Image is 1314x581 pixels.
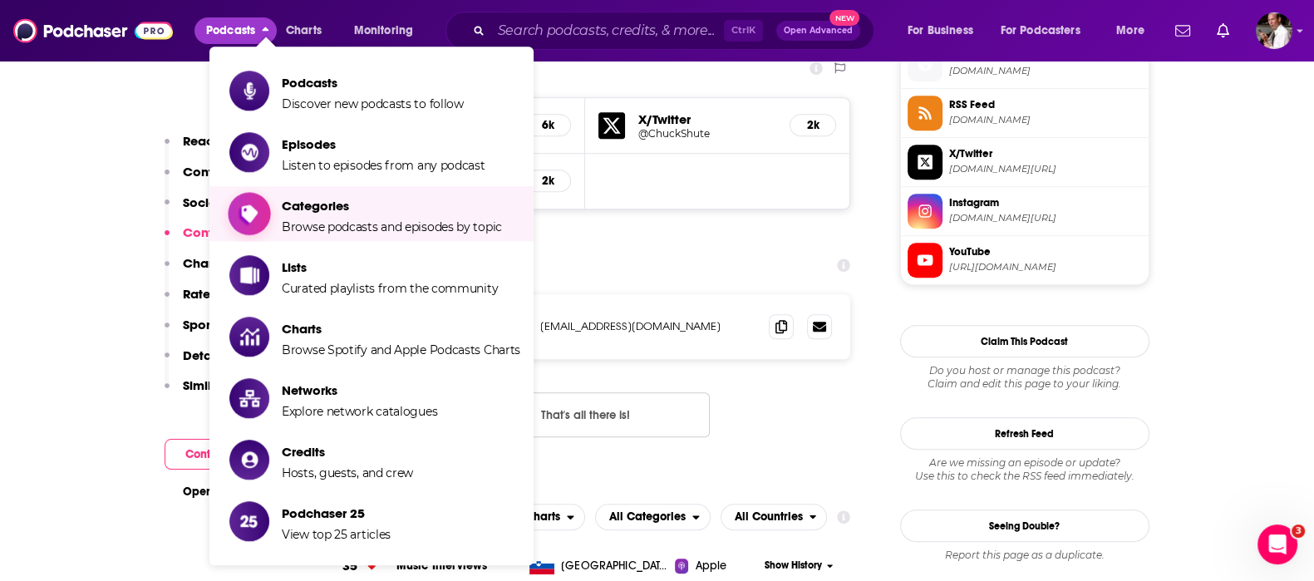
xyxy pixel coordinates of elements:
span: Charts [282,321,520,337]
div: Are we missing an episode or update? Use this to check the RSS feed immediately. [900,456,1149,483]
span: Listen to episodes from any podcast [282,158,485,173]
span: Curated playlists from the community [282,281,498,296]
button: Claim This Podcast [900,325,1149,357]
span: https://www.youtube.com/@ChuckShute [949,261,1142,273]
h2: Countries [721,504,828,530]
button: close menu [194,17,277,44]
p: Details [183,347,224,363]
button: Content [165,164,232,194]
span: Podcasts [282,75,464,91]
span: Browse Spotify and Apple Podcasts Charts [282,342,520,357]
span: Charts [286,19,322,42]
a: @ChuckShute [638,127,776,140]
p: Reach & Audience [183,133,295,149]
p: Rate Card [183,286,244,302]
a: Seeing Double? [900,510,1149,542]
span: Networks [282,382,437,398]
span: New [829,10,859,26]
button: Show profile menu [1256,12,1292,49]
p: Similar [183,377,224,393]
button: Open AdvancedNew [776,21,860,41]
a: Apple [675,558,759,574]
button: Similar [165,377,224,408]
span: Ctrl K [724,20,763,42]
span: Open Advanced [784,27,853,35]
button: Show History [759,559,839,573]
button: Social [165,194,220,225]
div: Search podcasts, credits, & more... [461,12,890,50]
span: Podcasts [206,19,255,42]
button: open menu [721,504,828,530]
button: open menu [896,17,994,44]
span: Credits [282,444,413,460]
span: Apple [695,558,726,574]
button: Contacts [165,224,239,255]
p: Content [183,164,232,180]
span: Slovenia [561,558,669,574]
a: YouTube[URL][DOMAIN_NAME] [908,243,1142,278]
span: Logged in as Quarto [1256,12,1292,49]
span: Browse podcasts and episodes by topic [282,219,502,234]
button: open menu [595,504,711,530]
a: X/Twitter[DOMAIN_NAME][URL] [908,145,1142,180]
div: Claim and edit this page to your liking. [900,364,1149,391]
div: Report this page as a duplicate. [900,549,1149,562]
button: open menu [990,17,1105,44]
span: Categories [282,198,502,214]
a: Official Website[DOMAIN_NAME] [908,47,1142,81]
span: All Categories [609,511,686,523]
span: Episodes [282,136,485,152]
p: [EMAIL_ADDRESS][DOMAIN_NAME] [540,319,756,333]
p: Charts [183,255,223,271]
a: Instagram[DOMAIN_NAME][URL] [908,194,1142,229]
button: Details [165,347,224,378]
img: Podchaser - Follow, Share and Rate Podcasts [13,15,173,47]
button: open menu [1105,17,1165,44]
span: RSS Feed [949,97,1142,112]
a: Show notifications dropdown [1210,17,1236,45]
span: Lists [282,259,498,275]
button: Rate Card [165,286,244,317]
p: Sponsors [183,317,238,332]
button: Refresh Feed [900,417,1149,450]
span: twitter.com/ChuckShute [949,163,1142,175]
a: Charts [275,17,332,44]
span: Do you host or manage this podcast? [900,364,1149,377]
button: Contact Podcast [165,439,295,470]
span: thechuckshutepodcast.buzzsprout.com [949,65,1142,77]
span: X/Twitter [949,146,1142,161]
p: Social [183,194,220,210]
span: For Podcasters [1001,19,1080,42]
span: All Countries [735,511,803,523]
h2: Categories [595,504,711,530]
span: YouTube [949,244,1142,259]
p: Contacts [183,224,239,240]
span: feeds.buzzsprout.com [949,114,1142,126]
span: Instagram [949,195,1142,210]
img: User Profile [1256,12,1292,49]
span: Podchaser 25 [282,505,391,521]
a: Show notifications dropdown [1169,17,1197,45]
button: Reach & Audience [165,133,295,164]
h5: X/Twitter [638,111,776,127]
span: View top 25 articles [282,527,391,542]
span: For Business [908,19,973,42]
a: RSS Feed[DOMAIN_NAME] [908,96,1142,130]
button: Sponsors [165,317,238,347]
h5: 2k [804,118,822,132]
span: Discover new podcasts to follow [282,96,464,111]
button: open menu [342,17,435,44]
span: 3 [1292,524,1305,538]
iframe: Intercom live chat [1257,524,1297,564]
button: Charts [165,255,223,286]
span: Explore network catalogues [282,404,437,419]
span: instagram.com/chuck_shute [949,212,1142,224]
a: Open Website [183,485,277,499]
a: [GEOGRAPHIC_DATA] [523,558,675,574]
span: More [1116,19,1144,42]
span: Hosts, guests, and crew [282,465,413,480]
input: Search podcasts, credits, & more... [491,17,724,44]
span: Monitoring [354,19,413,42]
